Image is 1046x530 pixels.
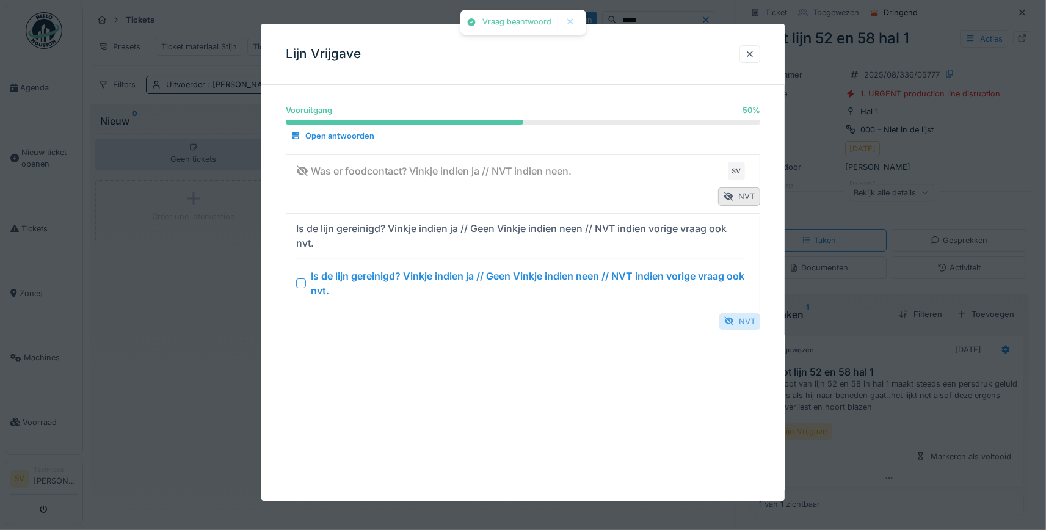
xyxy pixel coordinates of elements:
div: NVT [718,187,760,205]
div: Vooruitgang [286,104,332,116]
div: Open antwoorden [286,128,379,144]
div: Was er foodcontact? Vinkje indien ja // NVT indien neen. [296,164,572,178]
div: Vraag beantwoord [482,17,551,27]
div: 50 % [743,104,760,116]
summary: Was er foodcontact? Vinkje indien ja // NVT indien neen.SV [291,160,755,183]
div: SV [728,162,745,180]
h3: Lijn Vrijgave [286,46,361,62]
div: Is de lijn gereinigd? Vinkje indien ja // Geen Vinkje indien neen // NVT indien vorige vraag ook ... [311,269,745,298]
div: NVT [719,313,760,330]
summary: Is de lijn gereinigd? Vinkje indien ja // Geen Vinkje indien neen // NVT indien vorige vraag ook ... [291,219,755,308]
div: Is de lijn gereinigd? Vinkje indien ja // Geen Vinkje indien neen // NVT indien vorige vraag ook ... [296,221,740,250]
progress: 50 % [286,120,760,125]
